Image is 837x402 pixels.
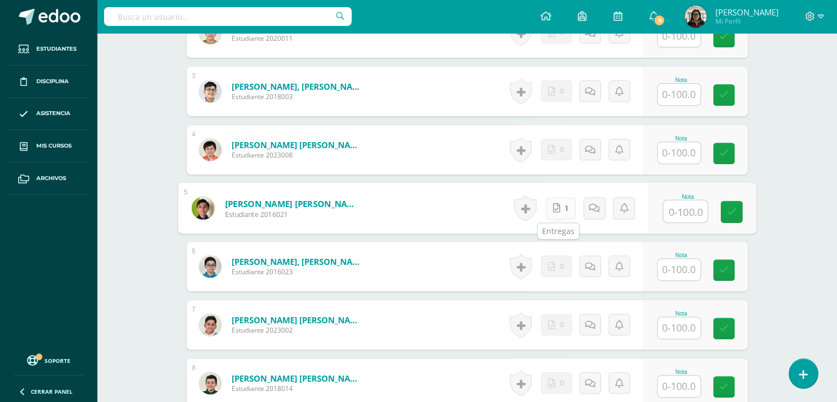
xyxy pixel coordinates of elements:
span: 0 [560,314,565,335]
a: [PERSON_NAME] [PERSON_NAME] [232,314,364,325]
img: fcbf696b4bc6144e60a12dd864b6fb31.png [199,80,221,102]
span: Mis cursos [36,142,72,150]
span: Estudiantes [36,45,76,53]
img: 0a54c271053640bc7d5583f8cc83ce1f.png [192,197,214,219]
input: 0-100.0 [658,84,701,105]
span: Soporte [45,357,70,365]
div: Nota [657,135,705,142]
a: [PERSON_NAME] [PERSON_NAME] [232,373,364,384]
span: 1 [565,198,567,219]
a: [PERSON_NAME], [PERSON_NAME] [232,81,364,92]
a: Archivos [9,162,88,195]
a: Soporte [13,352,84,367]
img: 5be8c02892cdc226414afe1279936e7d.png [199,256,221,278]
img: 40169e87071ae304b707ce31b3e78862.png [199,372,221,394]
a: Disciplina [9,66,88,98]
span: [PERSON_NAME] [715,7,778,18]
span: Estudiante 2016021 [225,209,360,219]
span: Cerrar panel [31,388,73,395]
span: Estudiante 2018003 [232,92,364,101]
span: 0 [560,373,565,393]
div: Nota [657,311,705,317]
span: 9 [653,14,665,26]
div: Nota [657,252,705,258]
span: Estudiante 2018014 [232,384,364,393]
a: [PERSON_NAME] [PERSON_NAME] [232,139,364,150]
a: [PERSON_NAME], [PERSON_NAME] [232,256,364,267]
input: 0-100.0 [658,142,701,164]
img: cba66530b35a7a3af9f49954fa01bcbc.png [199,314,221,336]
span: 0 [560,256,565,276]
span: Asistencia [36,109,70,118]
span: Mi Perfil [715,17,778,26]
input: 0-100.0 [658,259,701,280]
input: Busca un usuario... [104,7,352,26]
div: Nota [657,77,705,83]
a: Mis cursos [9,130,88,162]
a: 1 [545,197,575,219]
a: Asistencia [9,98,88,131]
span: Disciplina [36,77,69,86]
div: Nota [657,369,705,375]
img: ecf0108526d228cfadd5038f86317fc0.png [199,139,221,161]
input: 0-100.0 [658,317,701,339]
div: Nota [663,193,713,199]
input: 0-100.0 [658,376,701,397]
input: 0-100.0 [658,25,701,47]
span: Estudiante 2016023 [232,267,364,276]
span: Estudiante 2020011 [232,34,364,43]
input: 0-100.0 [663,200,707,222]
span: 0 [560,139,565,160]
span: Archivos [36,174,66,183]
a: Estudiantes [9,33,88,66]
span: Estudiante 2023002 [232,325,364,335]
img: 8b43afba032d1a1ab885b25ccde4a4b3.png [685,6,707,28]
div: Entregas [542,226,575,237]
span: 0 [560,81,565,101]
span: Estudiante 2023008 [232,150,364,160]
a: [PERSON_NAME] [PERSON_NAME] [225,198,360,209]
